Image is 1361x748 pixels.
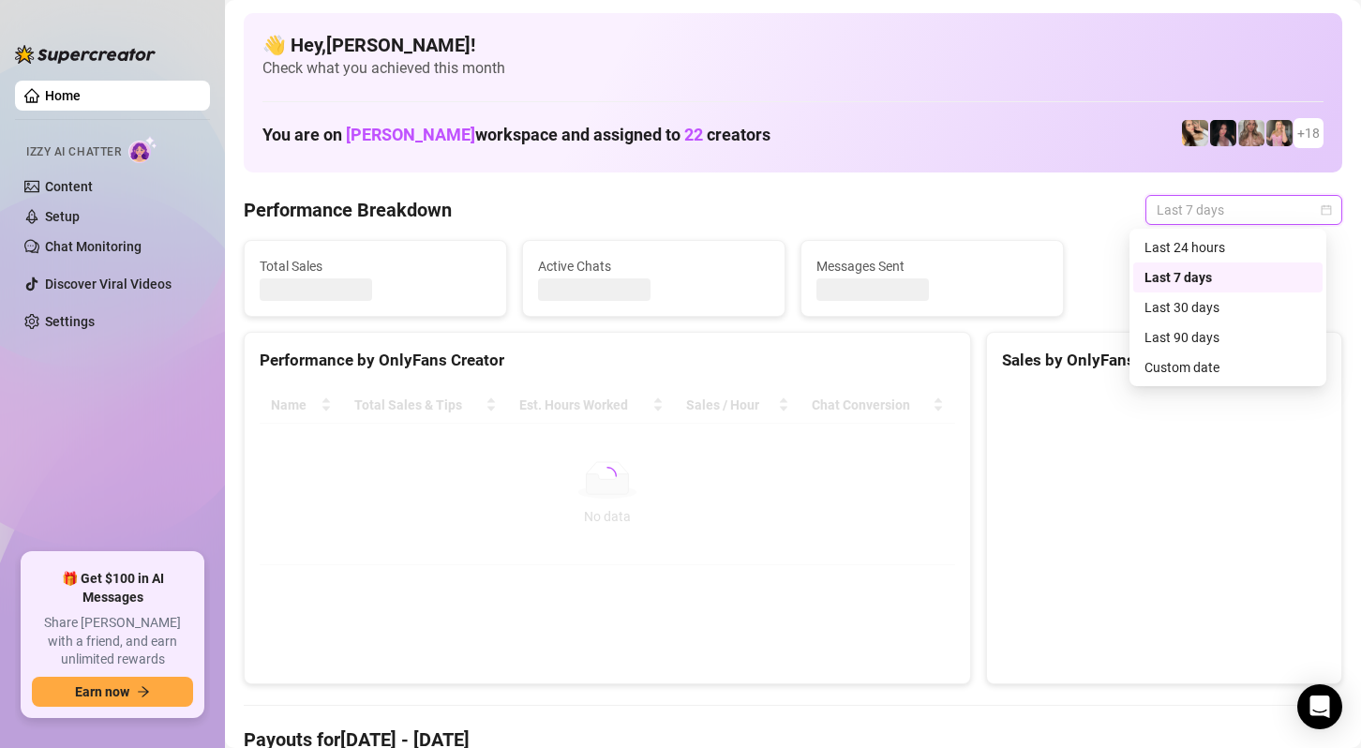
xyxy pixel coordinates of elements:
[1157,196,1331,224] span: Last 7 days
[1182,120,1208,146] img: Avry (@avryjennerfree)
[262,125,770,145] h1: You are on workspace and assigned to creators
[45,314,95,329] a: Settings
[45,209,80,224] a: Setup
[1144,267,1311,288] div: Last 7 days
[1210,120,1236,146] img: Baby (@babyyyybellaa)
[1297,123,1320,143] span: + 18
[1144,357,1311,378] div: Custom date
[684,125,703,144] span: 22
[1133,322,1323,352] div: Last 90 days
[1133,232,1323,262] div: Last 24 hours
[1144,237,1311,258] div: Last 24 hours
[1266,120,1293,146] img: Kenzie (@dmaxkenzfree)
[45,179,93,194] a: Content
[32,614,193,669] span: Share [PERSON_NAME] with a friend, and earn unlimited rewards
[1144,327,1311,348] div: Last 90 days
[45,277,172,292] a: Discover Viral Videos
[15,45,156,64] img: logo-BBDzfeDw.svg
[26,143,121,161] span: Izzy AI Chatter
[262,32,1324,58] h4: 👋 Hey, [PERSON_NAME] !
[32,570,193,606] span: 🎁 Get $100 in AI Messages
[1321,204,1332,216] span: calendar
[260,348,955,373] div: Performance by OnlyFans Creator
[1133,262,1323,292] div: Last 7 days
[1133,292,1323,322] div: Last 30 days
[75,684,129,699] span: Earn now
[45,239,142,254] a: Chat Monitoring
[244,197,452,223] h4: Performance Breakdown
[1133,352,1323,382] div: Custom date
[538,256,770,277] span: Active Chats
[1144,297,1311,318] div: Last 30 days
[1297,684,1342,729] div: Open Intercom Messenger
[128,136,157,163] img: AI Chatter
[260,256,491,277] span: Total Sales
[262,58,1324,79] span: Check what you achieved this month
[1238,120,1264,146] img: Kenzie (@dmaxkenz)
[137,685,150,698] span: arrow-right
[816,256,1048,277] span: Messages Sent
[1002,348,1326,373] div: Sales by OnlyFans Creator
[45,88,81,103] a: Home
[594,462,621,488] span: loading
[346,125,475,144] span: [PERSON_NAME]
[32,677,193,707] button: Earn nowarrow-right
